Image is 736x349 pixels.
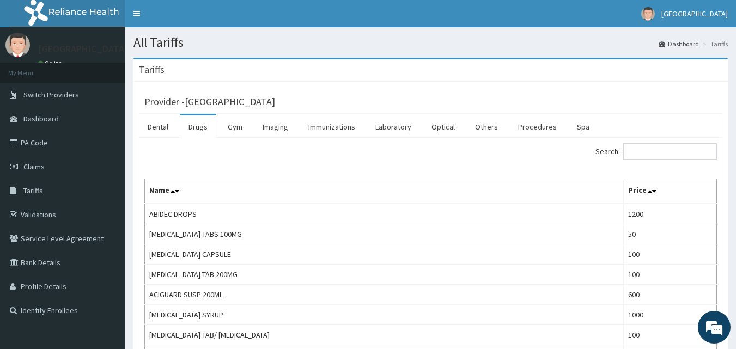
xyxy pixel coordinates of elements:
a: Others [466,115,507,138]
td: 1200 [623,204,716,224]
a: Optical [423,115,464,138]
td: [MEDICAL_DATA] TAB/ [MEDICAL_DATA] [145,325,624,345]
h1: All Tariffs [133,35,728,50]
img: User Image [5,33,30,57]
img: User Image [641,7,655,21]
td: [MEDICAL_DATA] SYRUP [145,305,624,325]
li: Tariffs [700,39,728,48]
h3: Provider - [GEOGRAPHIC_DATA] [144,97,275,107]
a: Dental [139,115,177,138]
a: Gym [219,115,251,138]
p: [GEOGRAPHIC_DATA] [38,44,128,54]
td: 600 [623,285,716,305]
span: Claims [23,162,45,172]
td: 50 [623,224,716,244]
a: Immunizations [300,115,364,138]
td: 100 [623,244,716,265]
td: ABIDEC DROPS [145,204,624,224]
h3: Tariffs [139,65,165,75]
a: Procedures [509,115,565,138]
a: Dashboard [659,39,699,48]
span: Dashboard [23,114,59,124]
span: Switch Providers [23,90,79,100]
input: Search: [623,143,717,160]
td: 100 [623,325,716,345]
a: Laboratory [367,115,420,138]
a: Online [38,59,64,67]
td: 100 [623,265,716,285]
label: Search: [595,143,717,160]
td: 1000 [623,305,716,325]
a: Spa [568,115,598,138]
td: [MEDICAL_DATA] CAPSULE [145,244,624,265]
span: Tariffs [23,186,43,195]
td: [MEDICAL_DATA] TAB 200MG [145,265,624,285]
span: [GEOGRAPHIC_DATA] [661,9,728,19]
a: Imaging [254,115,297,138]
td: ACIGUARD SUSP 200ML [145,285,624,305]
td: [MEDICAL_DATA] TABS 100MG [145,224,624,244]
a: Drugs [180,115,216,138]
th: Price [623,179,716,204]
th: Name [145,179,624,204]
